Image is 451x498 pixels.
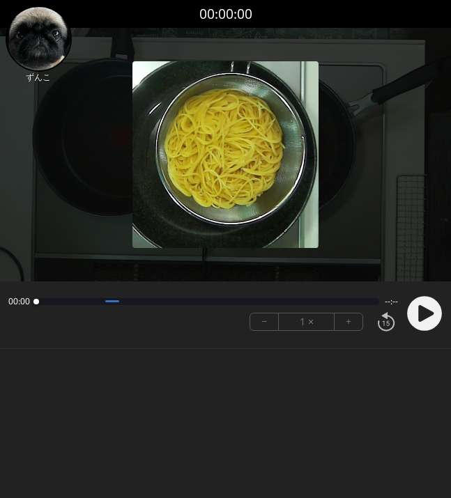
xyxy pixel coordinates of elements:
span: 00:00 [8,296,30,307]
img: Poster Image [132,61,319,248]
p: ずんこ [6,72,72,83]
a: 00:00:00 [199,4,252,24]
img: 純伊 [6,6,72,72]
button: − [250,313,279,330]
button: + [335,313,362,330]
span: --:-- [385,296,398,307]
div: 1 × [279,313,335,330]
